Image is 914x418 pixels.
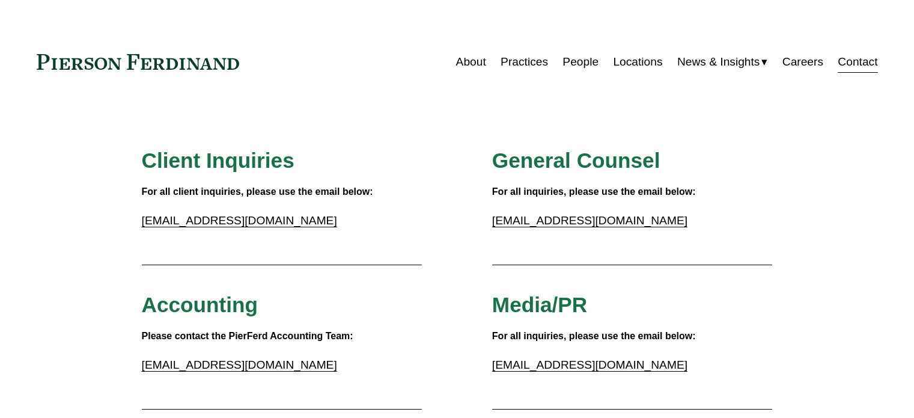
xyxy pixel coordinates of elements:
[613,51,662,73] a: Locations
[562,51,599,73] a: People
[492,293,587,316] span: Media/PR
[492,186,696,197] strong: For all inquiries, please use the email below:
[677,52,760,73] span: News & Insights
[492,331,696,341] strong: For all inquiries, please use the email below:
[492,214,687,227] a: [EMAIL_ADDRESS][DOMAIN_NAME]
[677,51,768,73] a: folder dropdown
[142,331,353,341] strong: Please contact the PierFerd Accounting Team:
[142,186,373,197] strong: For all client inquiries, please use the email below:
[142,293,258,316] span: Accounting
[492,149,660,172] span: General Counsel
[456,51,486,73] a: About
[142,214,337,227] a: [EMAIL_ADDRESS][DOMAIN_NAME]
[142,358,337,371] a: [EMAIL_ADDRESS][DOMAIN_NAME]
[501,51,548,73] a: Practices
[838,51,877,73] a: Contact
[492,358,687,371] a: [EMAIL_ADDRESS][DOMAIN_NAME]
[142,149,294,172] span: Client Inquiries
[782,51,823,73] a: Careers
